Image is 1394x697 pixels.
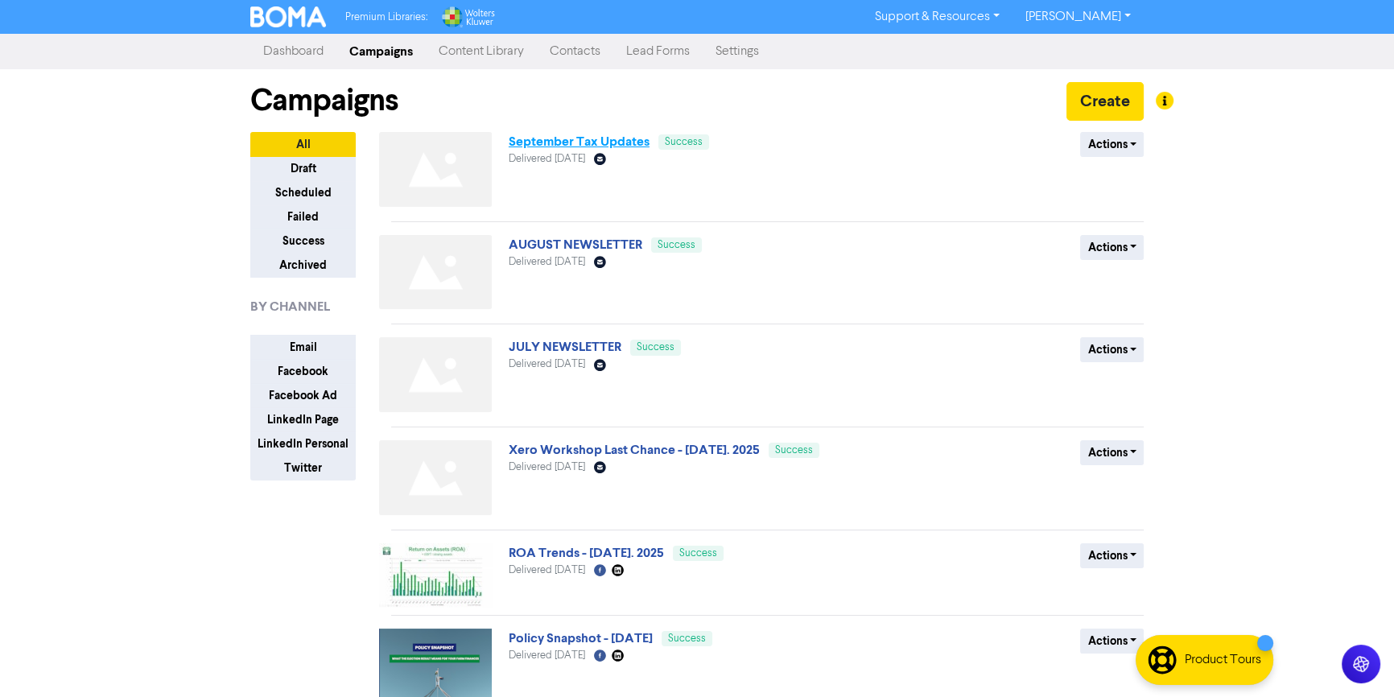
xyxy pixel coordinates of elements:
button: Facebook [250,359,356,384]
img: Not found [379,132,492,207]
a: ROA Trends - [DATE]. 2025 [509,545,664,561]
button: LinkedIn Personal [250,431,356,456]
a: Lead Forms [613,35,703,68]
span: Success [668,633,706,644]
button: Actions [1080,440,1144,465]
button: Failed [250,204,356,229]
span: Success [665,137,703,147]
a: Settings [703,35,772,68]
img: Wolters Kluwer [440,6,495,27]
button: Actions [1080,132,1144,157]
button: Actions [1080,337,1144,362]
a: September Tax Updates [509,134,650,150]
a: JULY NEWSLETTER [509,339,621,355]
button: Email [250,335,356,360]
button: Actions [1080,235,1144,260]
button: Actions [1080,629,1144,654]
a: Policy Snapshot - [DATE] [509,630,653,646]
button: All [250,132,356,157]
span: Success [658,240,695,250]
button: Scheduled [250,180,356,205]
img: Not found [379,235,492,310]
img: Not found [379,337,492,412]
span: Delivered [DATE] [509,650,585,661]
button: Facebook Ad [250,383,356,408]
button: Success [250,229,356,254]
span: Delivered [DATE] [509,462,585,472]
span: Success [637,342,674,353]
a: Dashboard [250,35,336,68]
a: Xero Workshop Last Chance - [DATE]. 2025 [509,442,760,458]
button: Create [1066,82,1144,121]
button: LinkedIn Page [250,407,356,432]
img: BOMA Logo [250,6,326,27]
img: image_1748506539696.jpg [379,543,492,607]
button: Actions [1080,543,1144,568]
span: Delivered [DATE] [509,359,585,369]
a: Support & Resources [862,4,1013,30]
a: [PERSON_NAME] [1013,4,1144,30]
button: Twitter [250,456,356,480]
a: Campaigns [336,35,426,68]
a: Contacts [537,35,613,68]
a: Content Library [426,35,537,68]
span: BY CHANNEL [250,297,330,316]
img: Not found [379,440,492,515]
span: Success [775,445,813,456]
button: Draft [250,156,356,181]
span: Delivered [DATE] [509,257,585,267]
h1: Campaigns [250,82,398,119]
span: Delivered [DATE] [509,565,585,575]
button: Archived [250,253,356,278]
iframe: Chat Widget [1314,620,1394,697]
span: Delivered [DATE] [509,154,585,164]
a: AUGUST NEWSLETTER [509,237,642,253]
span: Success [679,548,717,559]
span: Premium Libraries: [345,12,427,23]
